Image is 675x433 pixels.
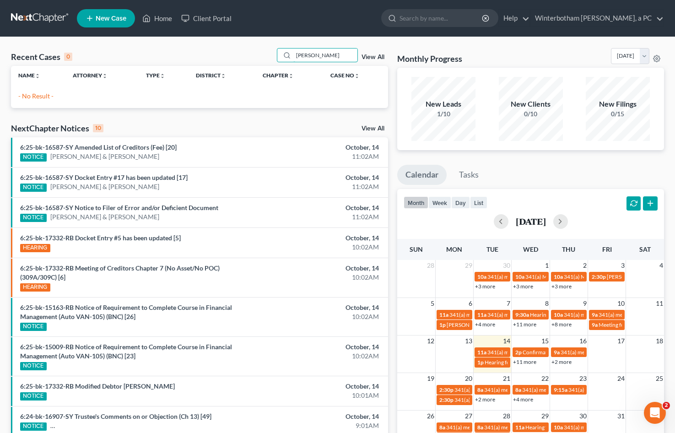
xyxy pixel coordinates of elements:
div: NOTICE [20,153,47,162]
div: HEARING [20,244,50,252]
i: unfold_more [354,73,360,79]
div: 0/15 [586,109,650,119]
div: NOTICE [20,422,47,431]
span: 11 [655,298,664,309]
a: Tasks [451,165,487,185]
a: +3 more [551,283,572,290]
span: 23 [578,373,588,384]
span: New Case [96,15,126,22]
button: week [428,196,451,209]
span: Mon [446,245,462,253]
a: Chapterunfold_more [263,72,294,79]
button: day [451,196,470,209]
span: 341(a) meeting for [PERSON_NAME] [564,424,652,431]
div: NextChapter Notices [11,123,103,134]
span: 21 [502,373,511,384]
span: 341(a) meeting for [PERSON_NAME] [484,386,572,393]
span: 16 [578,336,588,346]
input: Search by name... [293,49,357,62]
span: 12 [426,336,435,346]
span: 10a [554,311,563,318]
span: 25 [655,373,664,384]
span: 2:30p [592,273,606,280]
div: 9:01AM [265,421,379,430]
a: +11 more [513,358,536,365]
div: October, 14 [265,342,379,352]
span: 20 [464,373,473,384]
div: 0 [64,53,72,61]
span: 1p [477,359,484,366]
span: 9 [582,298,588,309]
span: 11a [439,311,448,318]
span: 28 [502,411,511,422]
a: [PERSON_NAME] & [PERSON_NAME] [50,152,159,161]
div: 11:02AM [265,182,379,191]
a: 6:25-bk-16587-SY Notice to Filer of Error and/or Deficient Document [20,204,218,211]
span: 26 [426,411,435,422]
span: 28 [426,260,435,271]
span: 29 [540,411,550,422]
div: 0/10 [499,109,563,119]
span: 3 [620,260,626,271]
span: 341(a) meeting for [PERSON_NAME] [564,311,652,318]
span: 30 [502,260,511,271]
div: 1/10 [411,109,475,119]
span: 341(a) meeting for [PERSON_NAME] [487,273,576,280]
span: 17 [616,336,626,346]
a: View All [362,125,384,132]
input: Search by name... [400,10,483,27]
span: Thu [562,245,575,253]
span: 9a [592,321,598,328]
a: [PERSON_NAME] & [PERSON_NAME] [50,182,159,191]
span: 14 [502,336,511,346]
span: Fri [602,245,612,253]
span: 24 [616,373,626,384]
span: Hearing for [PERSON_NAME] and [PERSON_NAME] [530,311,655,318]
div: October, 14 [265,173,379,182]
span: 15 [540,336,550,346]
div: 10:02AM [265,243,379,252]
span: 9:30a [515,311,529,318]
span: 341(a) meeting for [PERSON_NAME] [449,311,538,318]
span: 341(a) Meeting for [PERSON_NAME] [454,386,543,393]
span: 10a [477,273,486,280]
div: October, 14 [265,303,379,312]
a: 6:24-bk-16907-SY Trustee's Comments on or Objection (Ch 13) [49] [20,412,211,420]
span: 1p [439,321,446,328]
i: unfold_more [288,73,294,79]
span: Hearing for [PERSON_NAME] [525,424,597,431]
h3: Monthly Progress [397,53,462,64]
a: Nameunfold_more [18,72,40,79]
div: October, 14 [265,203,379,212]
span: 29 [464,260,473,271]
div: October, 14 [265,264,379,273]
a: Typeunfold_more [146,72,165,79]
span: 10a [515,273,524,280]
a: 6:25-bk-15009-RB Notice of Requirement to Complete Course in Financial Management (Auto VAN-105) ... [20,343,232,360]
div: NOTICE [20,392,47,401]
i: unfold_more [102,73,108,79]
span: 7 [506,298,511,309]
a: Help [499,10,529,27]
span: 5 [430,298,435,309]
div: New Leads [411,99,475,109]
a: Home [138,10,177,27]
span: 13 [464,336,473,346]
span: Sat [639,245,651,253]
span: 2:30p [439,396,454,403]
div: Recent Cases [11,51,72,62]
span: 341(a) Meeting for Mobile Wash & Interior Detail, Inc [454,396,581,403]
span: Tue [486,245,498,253]
span: 8a [439,424,445,431]
a: +3 more [513,283,533,290]
div: October, 14 [265,143,379,152]
iframe: Intercom live chat [644,402,666,424]
span: 31 [616,411,626,422]
a: 6:25-bk-16587-SY Docket Entry #17 has been updated [17] [20,173,188,181]
span: Hearing for [PERSON_NAME] [485,359,556,366]
a: Winterbotham [PERSON_NAME], a PC [530,10,664,27]
div: October, 14 [265,233,379,243]
a: Calendar [397,165,447,185]
a: 6:25-bk-17332-RB Meeting of Creditors Chapter 7 (No Asset/No POC) (309A/309C) [6] [20,264,220,281]
a: +3 more [475,283,495,290]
